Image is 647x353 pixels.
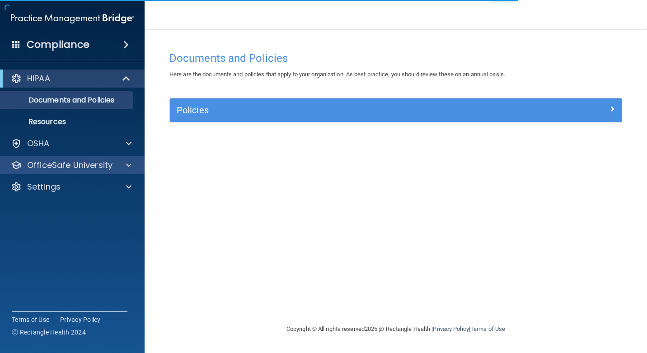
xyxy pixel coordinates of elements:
[231,315,561,344] div: Copyright © All rights reserved 2025 @ Rectangle Health | |
[470,325,505,332] a: Terms of Use
[11,9,134,28] img: PMB logo
[27,38,89,51] h4: Compliance
[60,315,101,324] a: Privacy Policy
[12,328,86,337] span: Ⓒ Rectangle Health 2024
[27,138,50,149] p: OSHA
[11,181,131,192] a: Settings
[27,73,50,84] p: HIPAA
[177,103,615,117] a: Policies
[27,181,61,192] p: Settings
[169,71,505,78] span: Here are the documents and policies that apply to your organization. As best practice, you should...
[11,138,131,149] a: OSHA
[177,105,502,115] h5: Policies
[6,117,129,126] p: Resources
[11,73,131,84] a: HIPAA
[6,96,129,105] p: Documents and Policies
[169,52,622,64] h4: Documents and Policies
[491,289,636,325] iframe: Drift Widget Chat Controller
[11,160,131,171] a: OfficeSafe University
[433,325,469,332] a: Privacy Policy
[12,315,49,324] a: Terms of Use
[27,160,113,171] p: OfficeSafe University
